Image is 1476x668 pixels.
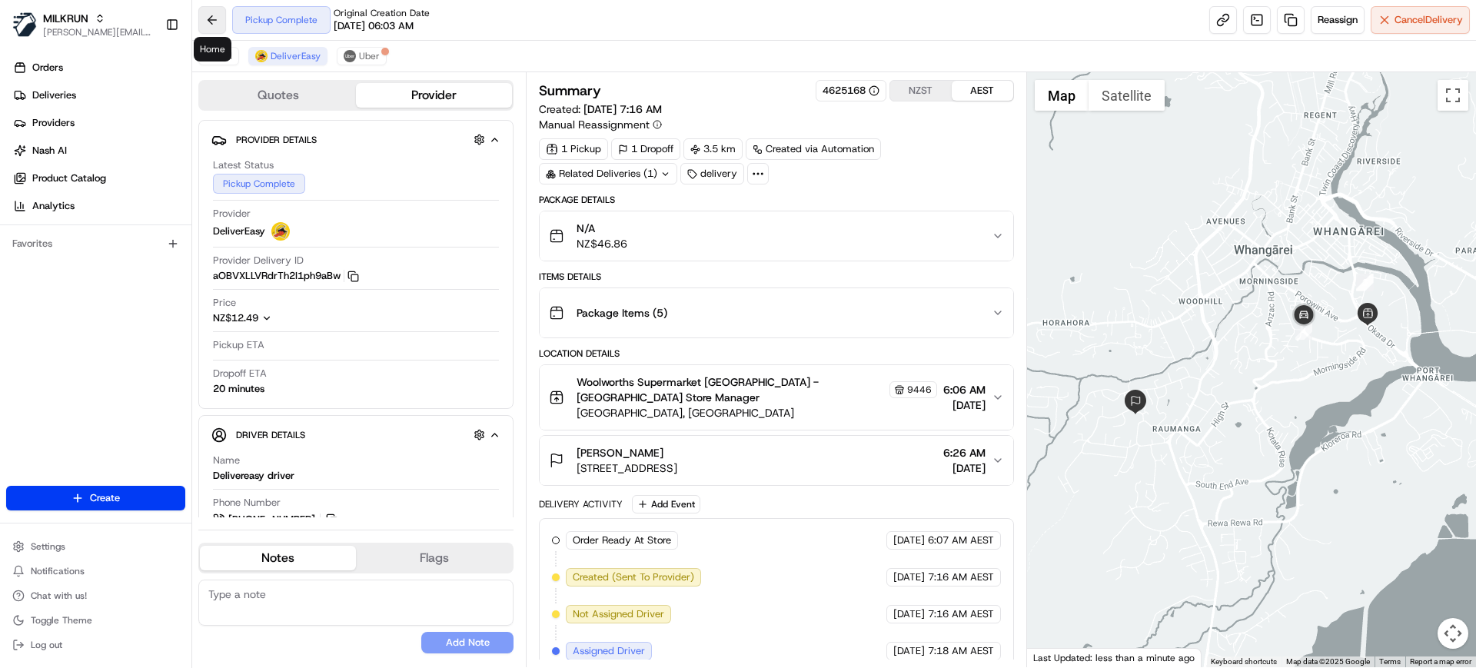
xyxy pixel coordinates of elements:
[1031,647,1082,667] img: Google
[1311,6,1365,34] button: Reassign
[1211,656,1277,667] button: Keyboard shortcuts
[539,117,662,132] button: Manual Reassignment
[539,163,677,184] div: Related Deliveries (1)
[32,199,75,213] span: Analytics
[31,540,65,553] span: Settings
[6,560,185,582] button: Notifications
[32,144,67,158] span: Nash AI
[32,61,63,75] span: Orders
[6,486,185,510] button: Create
[6,634,185,656] button: Log out
[893,533,925,547] span: [DATE]
[680,163,744,184] div: delivery
[943,382,986,397] span: 6:06 AM
[1318,13,1358,27] span: Reassign
[213,511,341,528] a: [PHONE_NUMBER]
[194,37,231,61] div: Home
[573,570,694,584] span: Created (Sent To Provider)
[359,50,380,62] span: Uber
[573,533,671,547] span: Order Ready At Store
[632,495,700,513] button: Add Event
[539,117,650,132] span: Manual Reassignment
[213,367,267,381] span: Dropoff ETA
[213,496,281,510] span: Phone Number
[928,533,994,547] span: 6:07 AM AEST
[539,498,623,510] div: Delivery Activity
[356,83,512,108] button: Provider
[539,347,1013,360] div: Location Details
[213,224,265,238] span: DeliverEasy
[943,397,986,413] span: [DATE]
[153,261,186,272] span: Pylon
[683,138,743,160] div: 3.5 km
[271,222,290,241] img: delivereasy_logo.png
[15,224,28,237] div: 📗
[928,570,994,584] span: 7:16 AM AEST
[1356,274,1373,291] div: 2
[746,138,881,160] a: Created via Automation
[1035,80,1089,111] button: Show street map
[1089,80,1165,111] button: Show satellite imagery
[6,536,185,557] button: Settings
[611,138,680,160] div: 1 Dropoff
[213,454,240,467] span: Name
[261,151,280,170] button: Start new chat
[1356,274,1373,291] div: 1
[540,288,1012,337] button: Package Items (5)
[823,84,879,98] button: 4625168
[1395,13,1463,27] span: Cancel Delivery
[15,61,280,86] p: Welcome 👋
[577,405,936,420] span: [GEOGRAPHIC_DATA], [GEOGRAPHIC_DATA]
[90,491,120,505] span: Create
[31,639,62,651] span: Log out
[907,384,932,396] span: 9446
[12,12,37,37] img: MILKRUN
[32,116,75,130] span: Providers
[577,236,627,251] span: NZ$46.86
[1357,274,1374,291] div: 3
[893,607,925,621] span: [DATE]
[43,11,88,26] span: MILKRUN
[52,162,194,174] div: We're available if you need us!
[6,231,185,256] div: Favorites
[145,223,247,238] span: API Documentation
[6,194,191,218] a: Analytics
[15,15,46,46] img: Nash
[31,590,87,602] span: Chat with us!
[15,147,43,174] img: 1736555255976-a54dd68f-1ca7-489b-9aae-adbdc363a1c4
[31,614,92,626] span: Toggle Theme
[577,305,667,321] span: Package Items ( 5 )
[228,513,315,527] span: [PHONE_NUMBER]
[952,81,1013,101] button: AEST
[577,221,627,236] span: N/A
[130,224,142,237] div: 💻
[32,88,76,102] span: Deliveries
[928,644,994,658] span: 7:18 AM AEST
[893,570,925,584] span: [DATE]
[1438,618,1468,649] button: Map camera controls
[124,217,253,244] a: 💻API Documentation
[213,311,348,325] button: NZ$12.49
[577,374,886,405] span: Woolworths Supermarket [GEOGRAPHIC_DATA] - [GEOGRAPHIC_DATA] Store Manager
[540,365,1012,430] button: Woolworths Supermarket [GEOGRAPHIC_DATA] - [GEOGRAPHIC_DATA] Store Manager9446[GEOGRAPHIC_DATA], ...
[1410,657,1471,666] a: Report a map error
[211,422,500,447] button: Driver Details
[943,460,986,476] span: [DATE]
[6,138,191,163] a: Nash AI
[539,138,608,160] div: 1 Pickup
[211,127,500,152] button: Provider Details
[356,546,512,570] button: Flags
[573,607,664,621] span: Not Assigned Driver
[540,211,1012,261] button: N/ANZ$46.86
[928,607,994,621] span: 7:16 AM AEST
[213,207,251,221] span: Provider
[213,158,274,172] span: Latest Status
[108,260,186,272] a: Powered byPylon
[6,55,191,80] a: Orders
[540,436,1012,485] button: [PERSON_NAME][STREET_ADDRESS]6:26 AM[DATE]
[943,445,986,460] span: 6:26 AM
[539,194,1013,206] div: Package Details
[577,445,663,460] span: [PERSON_NAME]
